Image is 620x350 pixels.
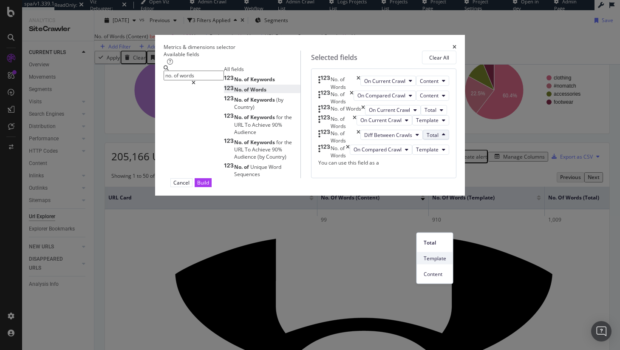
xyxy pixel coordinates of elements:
[346,145,350,159] div: times
[234,86,244,93] span: No.
[361,105,365,115] div: times
[318,76,449,90] div: No. of WordstimesOn Current CrawlContent
[318,145,449,159] div: No. of WordstimesOn Compared CrawlTemplate
[244,139,250,146] span: of
[245,121,252,128] span: To
[331,130,357,144] div: No. of Words
[284,139,292,146] span: the
[360,76,416,86] button: On Current Crawl
[416,117,439,124] span: Template
[224,65,301,73] div: All fields
[269,163,281,171] span: Word
[284,114,292,121] span: the
[311,53,357,63] div: Selected fields
[350,145,412,155] button: On Compared Crawl
[331,91,350,105] div: No. of Words
[244,96,250,103] span: of
[424,239,446,246] span: Total
[318,130,449,144] div: No. of WordstimesDiff Between CrawlsTotal
[272,146,282,153] span: 90%
[591,321,612,341] div: Open Intercom Messenger
[197,179,209,186] div: Build
[416,76,449,86] button: Content
[164,43,235,51] div: Metrics & dimensions selector
[266,153,286,160] span: Country)
[427,131,439,139] span: Total
[234,121,245,128] span: URL
[234,96,244,103] span: No.
[234,139,244,146] span: No.
[258,153,266,160] span: (by
[357,92,405,99] span: On Compared Crawl
[353,115,357,130] div: times
[424,270,446,278] span: Content
[318,105,449,115] div: No. of WordstimesOn Current CrawlTotal
[350,91,354,105] div: times
[360,117,402,124] span: On Current Crawl
[369,106,410,114] span: On Current Crawl
[276,96,283,103] span: (by
[250,139,276,146] span: Keywords
[234,171,260,178] span: Sequences
[164,71,224,80] input: Search by field name
[234,163,244,171] span: No.
[244,76,250,83] span: of
[331,115,353,130] div: No. of Words
[250,76,275,83] span: Keywords
[234,128,256,136] span: Audience
[244,86,250,93] span: of
[234,114,244,121] span: No.
[354,91,416,101] button: On Compared Crawl
[276,139,284,146] span: for
[234,146,245,153] span: URL
[250,114,276,121] span: Keywords
[244,163,250,171] span: of
[416,146,439,153] span: Template
[318,91,449,105] div: No. of WordstimesOn Compared CrawlContent
[421,105,447,115] button: Total
[244,114,250,121] span: of
[357,115,412,125] button: On Current Crawl
[425,106,436,114] span: Total
[422,51,456,64] button: Clear All
[429,54,449,61] div: Clear All
[164,51,301,58] div: Available fields
[245,146,252,153] span: To
[250,86,266,93] span: Words
[331,105,361,115] div: No. of Words
[424,254,446,262] span: Template
[252,146,272,153] span: Achieve
[364,77,405,85] span: On Current Crawl
[276,114,284,121] span: for
[412,145,449,155] button: Template
[331,145,346,159] div: No. of Words
[234,153,258,160] span: Audience
[234,103,255,111] span: Country)
[272,121,282,128] span: 90%
[420,92,439,99] span: Content
[155,35,465,195] div: modal
[195,178,212,187] button: Build
[416,91,449,101] button: Content
[250,163,269,171] span: Unique
[420,77,439,85] span: Content
[354,146,402,153] span: On Compared Crawl
[365,105,421,115] button: On Current Crawl
[357,130,360,144] div: times
[364,131,412,139] span: Diff Between Crawls
[357,76,360,90] div: times
[423,130,449,140] button: Total
[318,115,449,130] div: No. of WordstimesOn Current CrawlTemplate
[170,178,193,187] button: Cancel
[173,179,190,186] div: Cancel
[252,121,272,128] span: Achieve
[412,115,449,125] button: Template
[360,130,423,140] button: Diff Between Crawls
[453,43,456,51] div: times
[250,96,276,103] span: Keywords
[331,76,357,90] div: No. of Words
[318,159,449,166] div: You can use this field as a
[234,76,244,83] span: No.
